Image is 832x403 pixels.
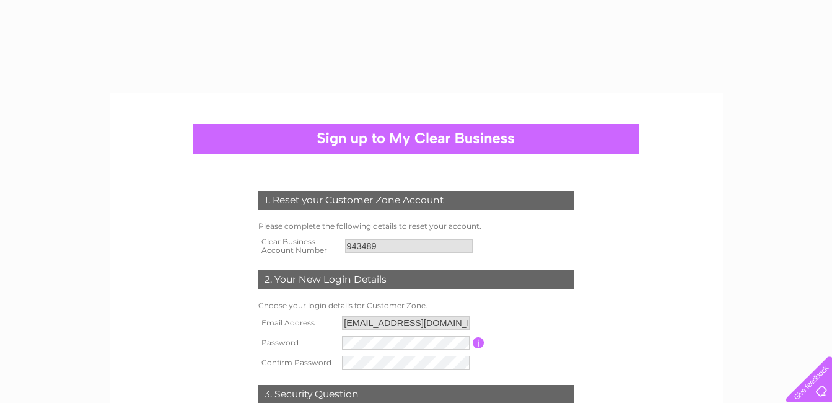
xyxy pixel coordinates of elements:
td: Choose your login details for Customer Zone. [255,298,577,313]
th: Confirm Password [255,353,339,373]
div: 1. Reset your Customer Zone Account [258,191,574,210]
div: 2. Your New Login Details [258,270,574,289]
td: Please complete the following details to reset your account. [255,219,577,234]
th: Clear Business Account Number [255,234,342,259]
th: Password [255,333,339,353]
th: Email Address [255,313,339,333]
input: Information [473,337,484,348]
